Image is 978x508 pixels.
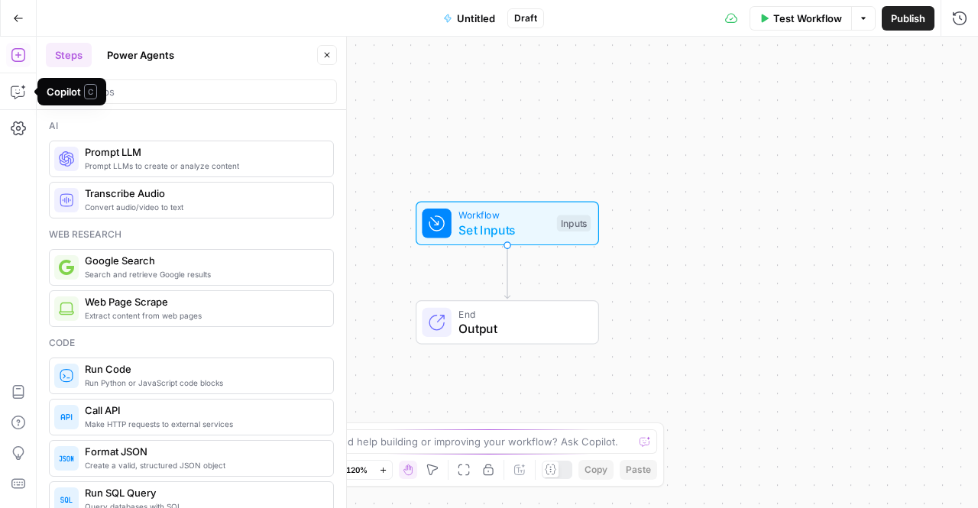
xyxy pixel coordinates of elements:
div: Code [49,336,334,350]
input: Search steps [53,84,330,99]
g: Edge from start to end [504,244,510,298]
span: Prompt LLMs to create or analyze content [85,160,321,172]
div: Web research [49,228,334,241]
button: Copy [578,460,614,480]
span: Call API [85,403,321,418]
span: Make HTTP requests to external services [85,418,321,430]
span: Copy [585,463,607,477]
button: Paste [620,460,657,480]
span: Paste [626,463,651,477]
span: Untitled [457,11,495,26]
button: Publish [882,6,934,31]
span: Run Code [85,361,321,377]
span: Workflow [458,208,549,222]
span: Test Workflow [773,11,842,26]
span: Create a valid, structured JSON object [85,459,321,471]
span: Run Python or JavaScript code blocks [85,377,321,389]
span: Web Page Scrape [85,294,321,309]
span: Output [458,319,583,338]
span: Format JSON [85,444,321,459]
span: Publish [891,11,925,26]
span: End [458,307,583,322]
span: Run SQL Query [85,485,321,500]
button: Power Agents [98,43,183,67]
span: 120% [346,464,368,476]
span: Set Inputs [458,221,549,239]
button: Steps [46,43,92,67]
div: Inputs [557,215,591,232]
span: Prompt LLM [85,144,321,160]
button: Test Workflow [750,6,851,31]
span: Draft [514,11,537,25]
span: Search and retrieve Google results [85,268,321,280]
span: Extract content from web pages [85,309,321,322]
span: Convert audio/video to text [85,201,321,213]
button: Untitled [434,6,504,31]
div: WorkflowSet InputsInputs [365,202,649,246]
span: Transcribe Audio [85,186,321,201]
span: Google Search [85,253,321,268]
div: EndOutput [365,300,649,345]
div: Ai [49,119,334,133]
